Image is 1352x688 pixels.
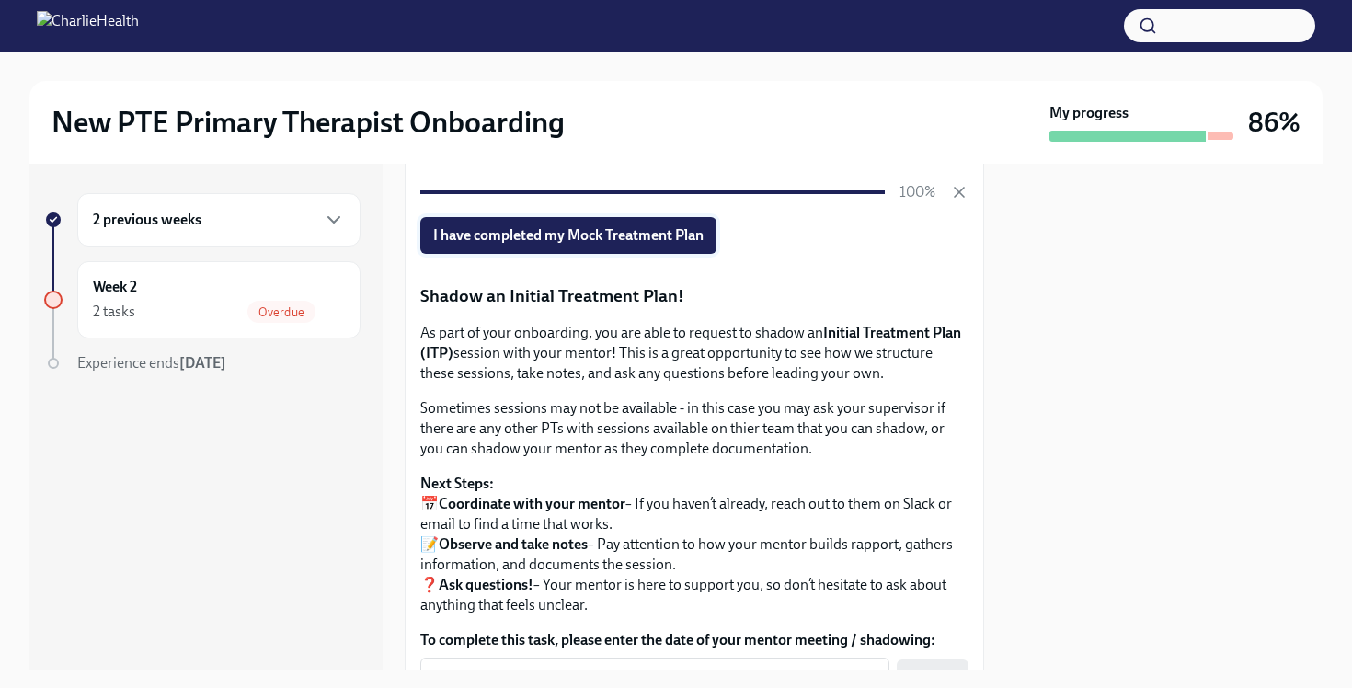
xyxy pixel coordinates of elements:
strong: [DATE] [179,354,226,372]
strong: My progress [1049,103,1129,123]
span: Experience ends [77,354,226,372]
button: I have completed my Mock Treatment Plan [420,217,716,254]
p: 100% [899,182,935,202]
h6: 2 previous weeks [93,210,201,230]
span: I have completed my Mock Treatment Plan [433,226,704,245]
p: Sometimes sessions may not be available - in this case you may ask your supervisor if there are a... [420,398,968,459]
strong: Next Steps: [420,475,494,492]
button: Cancel [950,183,968,201]
p: As part of your onboarding, you are able to request to shadow an session with your mentor! This i... [420,323,968,384]
p: 📅 – If you haven’t already, reach out to them on Slack or email to find a time that works. 📝 – Pa... [420,474,968,615]
span: Overdue [247,305,315,319]
strong: Observe and take notes [439,535,588,553]
label: To complete this task, please enter the date of your mentor meeting / shadowing: [420,630,968,650]
div: 2 previous weeks [77,193,361,247]
strong: Ask questions! [439,576,533,593]
div: 2 tasks [93,302,135,322]
p: Shadow an Initial Treatment Plan! [420,284,968,308]
a: Week 22 tasksOverdue [44,261,361,338]
img: CharlieHealth [37,11,139,40]
h3: 86% [1248,106,1300,139]
h2: New PTE Primary Therapist Onboarding [52,104,565,141]
strong: Initial Treatment Plan (ITP) [420,324,961,361]
h6: Week 2 [93,277,137,297]
strong: Coordinate with your mentor [439,495,625,512]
